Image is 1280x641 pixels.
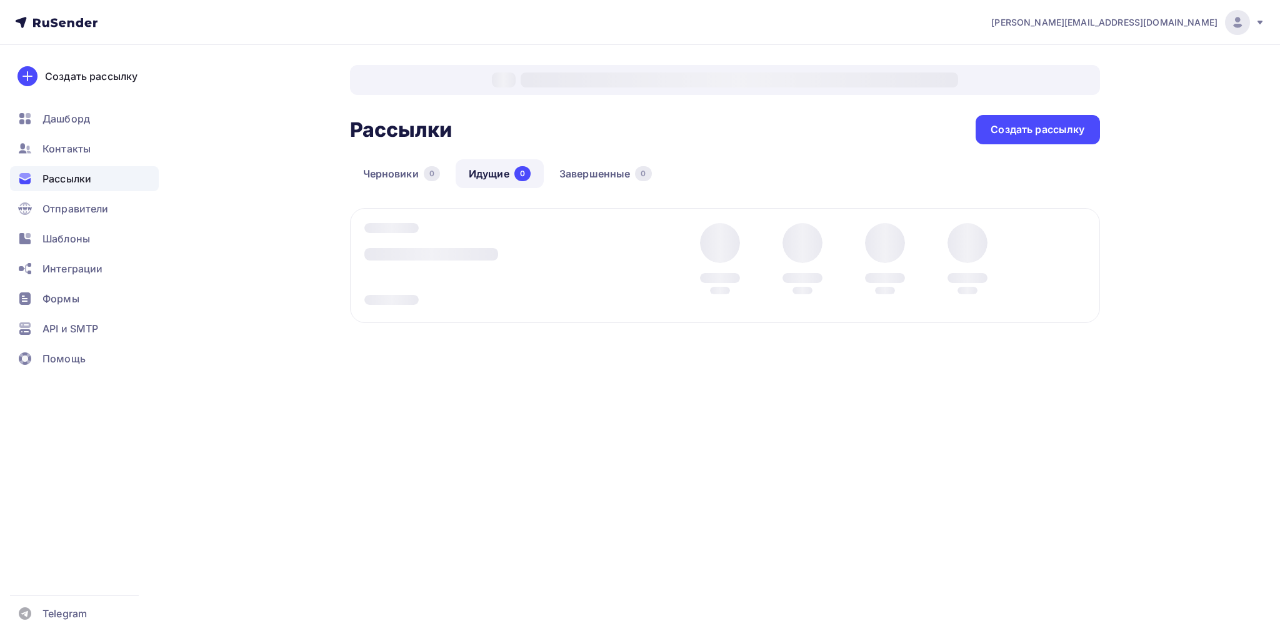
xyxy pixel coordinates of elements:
[350,159,453,188] a: Черновики0
[424,166,440,181] div: 0
[42,111,90,126] span: Дашборд
[10,286,159,311] a: Формы
[10,166,159,191] a: Рассылки
[42,261,102,276] span: Интеграции
[546,159,665,188] a: Завершенные0
[514,166,531,181] div: 0
[42,141,91,156] span: Контакты
[635,166,651,181] div: 0
[456,159,544,188] a: Идущие0
[42,606,87,621] span: Telegram
[45,69,137,84] div: Создать рассылку
[991,16,1217,29] span: [PERSON_NAME][EMAIL_ADDRESS][DOMAIN_NAME]
[10,196,159,221] a: Отправители
[10,106,159,131] a: Дашборд
[350,117,452,142] h2: Рассылки
[42,201,109,216] span: Отправители
[10,136,159,161] a: Контакты
[42,231,90,246] span: Шаблоны
[10,226,159,251] a: Шаблоны
[991,122,1084,137] div: Создать рассылку
[991,10,1265,35] a: [PERSON_NAME][EMAIL_ADDRESS][DOMAIN_NAME]
[42,351,86,366] span: Помощь
[42,321,98,336] span: API и SMTP
[42,171,91,186] span: Рассылки
[42,291,79,306] span: Формы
